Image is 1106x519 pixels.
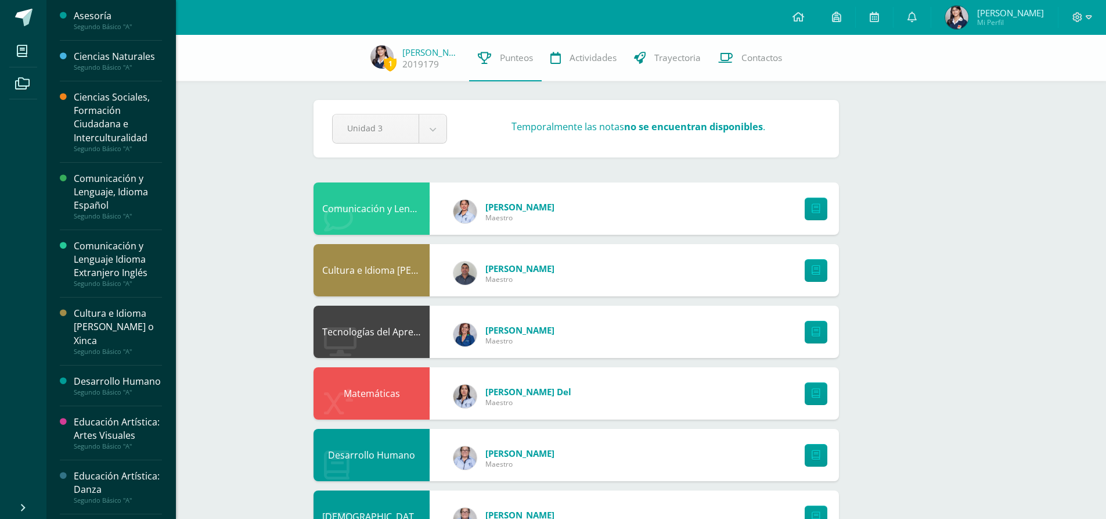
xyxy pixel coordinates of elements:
[74,172,162,212] div: Comunicación y Lenguaje, Idioma Español
[74,50,162,71] a: Ciencias NaturalesSegundo Básico "A"
[570,52,617,64] span: Actividades
[453,200,477,223] img: d52ea1d39599abaa7d54536d330b5329.png
[74,388,162,396] div: Segundo Básico "A"
[74,50,162,63] div: Ciencias Naturales
[453,385,477,408] img: 8adba496f07abd465d606718f465fded.png
[469,35,542,81] a: Punteos
[977,17,1044,27] span: Mi Perfil
[74,9,162,23] div: Asesoría
[384,56,397,71] span: 1
[453,323,477,346] img: dc8e5749d5cc5fa670e8d5c98426d2b3.png
[314,367,430,420] div: Matemáticas
[74,91,162,152] a: Ciencias Sociales, Formación Ciudadana e InterculturalidadSegundo Básico "A"
[74,470,162,504] a: Educación Artística: DanzaSegundo Básico "A"
[500,52,533,64] span: Punteos
[74,23,162,31] div: Segundo Básico "A"
[74,442,162,450] div: Segundo Básico "A"
[314,306,430,358] div: Tecnologías del Aprendizaje y la Comunicación
[485,448,554,459] span: [PERSON_NAME]
[402,46,460,58] a: [PERSON_NAME]
[485,459,554,469] span: Maestro
[977,7,1044,19] span: [PERSON_NAME]
[453,446,477,470] img: a19da184a6dd3418ee17da1f5f2698ae.png
[74,239,162,280] div: Comunicación y Lenguaje Idioma Extranjero Inglés
[402,58,439,70] a: 2019179
[485,336,554,346] span: Maestro
[74,91,162,144] div: Ciencias Sociales, Formación Ciudadana e Interculturalidad
[542,35,625,81] a: Actividades
[74,280,162,288] div: Segundo Básico "A"
[485,263,554,274] span: [PERSON_NAME]
[625,35,709,81] a: Trayectoria
[709,35,791,81] a: Contactos
[74,416,162,450] a: Educación Artística: Artes VisualesSegundo Básico "A"
[74,63,162,71] div: Segundo Básico "A"
[485,386,571,398] span: [PERSON_NAME] del
[74,375,162,396] a: Desarrollo HumanoSegundo Básico "A"
[74,416,162,442] div: Educación Artística: Artes Visuales
[485,274,554,284] span: Maestro
[314,182,430,235] div: Comunicación y Lenguaje Idioma Extranjero Inglés
[945,6,968,29] img: 7585de065049ddb0280ab318bcc0ede4.png
[370,45,394,69] img: 7585de065049ddb0280ab318bcc0ede4.png
[654,52,701,64] span: Trayectoria
[74,375,162,388] div: Desarrollo Humano
[511,120,765,133] h3: Temporalmente las notas .
[74,307,162,355] a: Cultura e Idioma [PERSON_NAME] o XincaSegundo Básico "A"
[74,496,162,504] div: Segundo Básico "A"
[74,307,162,347] div: Cultura e Idioma [PERSON_NAME] o Xinca
[485,213,554,223] span: Maestro
[347,114,404,142] span: Unidad 3
[74,9,162,31] a: AsesoríaSegundo Básico "A"
[74,348,162,356] div: Segundo Básico "A"
[74,212,162,220] div: Segundo Básico "A"
[74,172,162,220] a: Comunicación y Lenguaje, Idioma EspañolSegundo Básico "A"
[74,470,162,496] div: Educación Artística: Danza
[74,239,162,288] a: Comunicación y Lenguaje Idioma Extranjero InglésSegundo Básico "A"
[453,262,477,285] img: c930f3f73c3d00a5c92100a53b7a1b5a.png
[333,114,446,143] a: Unidad 3
[485,398,571,407] span: Maestro
[485,201,554,213] span: [PERSON_NAME]
[624,120,763,133] strong: no se encuentran disponibles
[314,429,430,481] div: Desarrollo Humano
[314,244,430,296] div: Cultura e Idioma Maya Garífuna o Xinca
[485,324,554,336] span: [PERSON_NAME]
[741,52,782,64] span: Contactos
[74,145,162,153] div: Segundo Básico "A"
